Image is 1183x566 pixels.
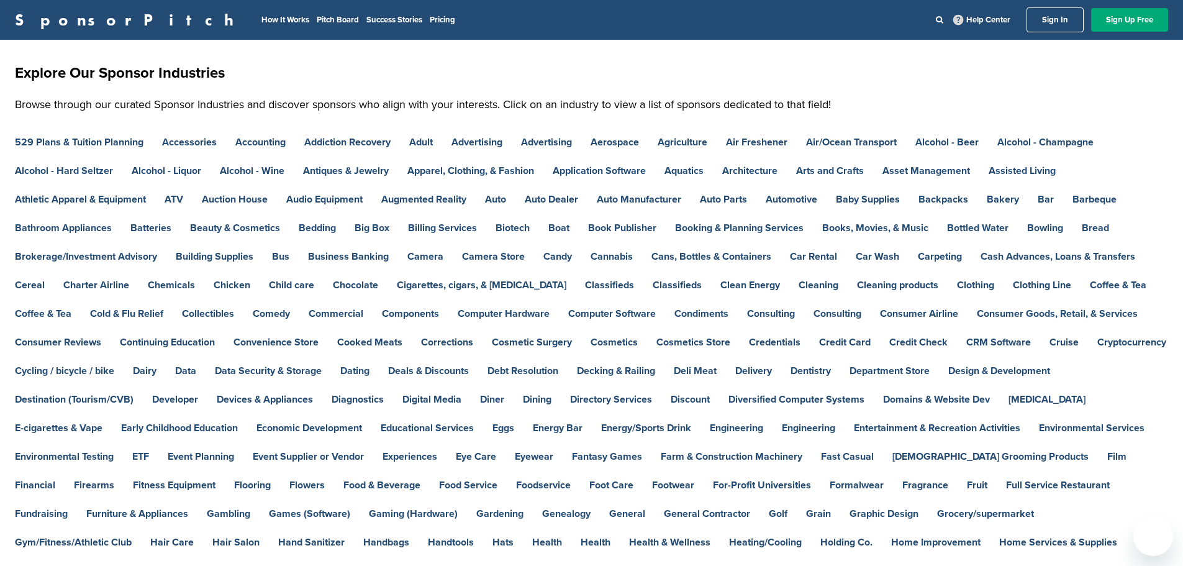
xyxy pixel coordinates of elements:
[1107,452,1126,462] a: Film
[176,252,253,262] a: Building Supplies
[337,337,402,347] a: Cooked Meats
[74,480,114,490] a: Firearms
[207,509,250,519] a: Gambling
[162,137,217,147] a: Accessories
[850,509,918,519] a: Graphic Design
[121,423,238,433] a: Early Childhood Education
[409,137,433,147] a: Adult
[15,12,242,28] a: SponsorPitch
[1008,395,1086,404] a: [MEDICAL_DATA]
[856,252,899,262] a: Car Wash
[15,395,134,404] a: Destination (Tourism/CVB)
[819,337,871,347] a: Credit Card
[278,537,345,547] a: Hand Sanitizer
[790,252,837,262] a: Car Rental
[710,423,763,433] a: Engineering
[269,280,314,290] a: Child care
[728,395,864,404] a: Diversified Computer Systems
[806,137,897,147] a: Air/Ocean Transport
[15,366,114,376] a: Cycling / bicycle / bike
[182,309,234,319] a: Collectibles
[90,309,163,319] a: Cold & Flu Relief
[15,537,132,547] a: Gym/Fitness/Athletic Club
[722,166,777,176] a: Architecture
[317,15,359,25] a: Pitch Board
[15,97,1168,112] p: Browse through our curated Sponsor Industries and discover sponsors who align with your interests...
[402,395,461,404] a: Digital Media
[148,280,195,290] a: Chemicals
[720,280,780,290] a: Clean Energy
[548,223,569,233] a: Boat
[86,509,188,519] a: Furniture & Appliances
[572,452,642,462] a: Fantasy Games
[492,337,572,347] a: Cosmetic Surgery
[462,252,525,262] a: Camera Store
[609,509,645,519] a: General
[796,166,864,176] a: Arts and Crafts
[533,423,582,433] a: Energy Bar
[381,423,474,433] a: Educational Services
[915,137,979,147] a: Alcohol - Beer
[383,452,437,462] a: Experiences
[589,480,633,490] a: Foot Care
[15,223,112,233] a: Bathroom Appliances
[937,509,1034,519] a: Grocery/supermarket
[15,280,45,290] a: Cereal
[836,194,900,204] a: Baby Supplies
[821,452,874,462] a: Fast Casual
[902,480,948,490] a: Fragrance
[542,509,591,519] a: Genealogy
[381,194,466,204] a: Augmented Reality
[388,366,469,376] a: Deals & Discounts
[190,223,280,233] a: Beauty & Cosmetics
[1091,8,1168,32] a: Sign Up Free
[15,166,113,176] a: Alcohol - Hard Seltzer
[948,366,1050,376] a: Design & Development
[577,366,655,376] a: Decking & Railing
[700,194,747,204] a: Auto Parts
[977,309,1138,319] a: Consumer Goods, Retail, & Services
[597,194,681,204] a: Auto Manufacturer
[967,480,987,490] a: Fruit
[333,280,378,290] a: Chocolate
[830,480,884,490] a: Formalwear
[15,480,55,490] a: Financial
[261,15,309,25] a: How It Works
[674,309,728,319] a: Condiments
[220,166,284,176] a: Alcohol - Wine
[782,423,835,433] a: Engineering
[132,166,201,176] a: Alcohol - Liquor
[492,537,514,547] a: Hats
[515,452,553,462] a: Eyewear
[439,480,497,490] a: Food Service
[363,537,409,547] a: Handbags
[799,280,838,290] a: Cleaning
[234,480,271,490] a: Flooring
[256,423,362,433] a: Economic Development
[997,137,1094,147] a: Alcohol - Champagne
[214,280,250,290] a: Chicken
[891,537,981,547] a: Home Improvement
[332,395,384,404] a: Diagnostics
[286,194,363,204] a: Audio Equipment
[989,166,1056,176] a: Assisted Living
[421,337,473,347] a: Corrections
[521,137,572,147] a: Advertising
[553,166,646,176] a: Application Software
[729,537,802,547] a: Heating/Cooling
[918,194,968,204] a: Backpacks
[675,223,804,233] a: Booking & Planning Services
[591,252,633,262] a: Cannabis
[791,366,831,376] a: Dentistry
[369,509,458,519] a: Gaming (Hardware)
[15,509,68,519] a: Fundraising
[769,509,787,519] a: Golf
[918,252,962,262] a: Carpeting
[175,366,196,376] a: Data
[820,537,873,547] a: Holding Co.
[120,337,215,347] a: Continuing Education
[303,166,389,176] a: Antiques & Jewelry
[1072,194,1117,204] a: Barbeque
[591,337,638,347] a: Cosmetics
[168,452,234,462] a: Event Planning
